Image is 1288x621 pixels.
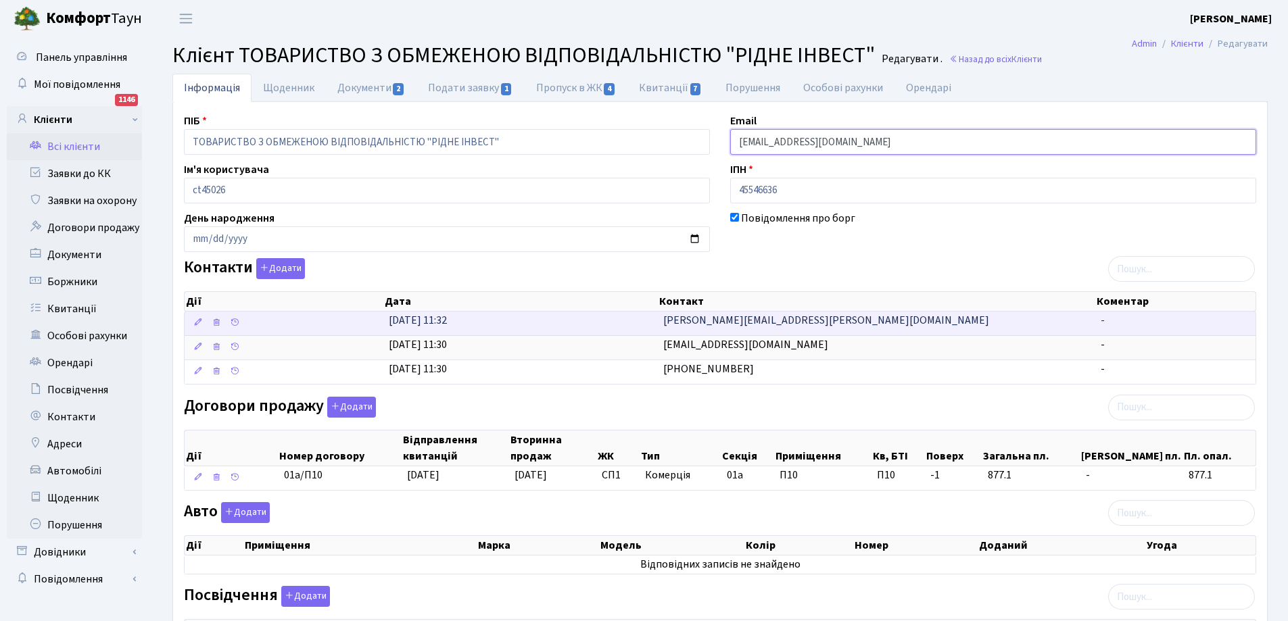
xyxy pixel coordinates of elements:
span: Таун [46,7,142,30]
button: Посвідчення [281,586,330,607]
span: П10 [780,468,798,482]
a: Додати [218,500,270,524]
a: Автомобілі [7,457,142,485]
span: 01а [727,468,743,482]
th: Дії [185,430,278,466]
a: Орендарі [895,74,963,102]
span: - [1086,468,1178,483]
th: Загальна пл. [982,430,1080,466]
button: Контакти [256,258,305,279]
a: Додати [324,394,376,418]
label: Повідомлення про борг [741,210,855,226]
div: 1146 [115,94,138,106]
span: - [1101,313,1105,328]
a: Панель управління [7,44,142,71]
span: Панель управління [36,50,127,65]
a: Довідники [7,539,142,566]
input: Пошук... [1108,256,1255,282]
a: Заявки до КК [7,160,142,187]
a: Клієнти [1171,36,1203,51]
span: 877.1 [988,468,1075,483]
a: Адреси [7,430,142,457]
a: Інформація [172,74,252,102]
a: Подати заявку [416,74,524,102]
th: Модель [599,536,744,555]
span: Клієнти [1011,53,1042,66]
label: Посвідчення [184,586,330,607]
a: Заявки на охорону [7,187,142,214]
span: 01а/П10 [284,468,323,482]
a: Особові рахунки [7,322,142,349]
span: [DATE] 11:30 [389,362,447,376]
label: Email [730,113,757,129]
a: Всі клієнти [7,133,142,160]
span: 4 [604,83,615,95]
label: День народження [184,210,275,226]
span: [PERSON_NAME][EMAIL_ADDRESS][PERSON_NAME][DOMAIN_NAME] [663,313,989,328]
th: Колір [744,536,853,555]
nav: breadcrumb [1112,30,1288,58]
span: П10 [877,468,920,483]
a: Договори продажу [7,214,142,241]
th: Пл. опал. [1183,430,1256,466]
a: Квитанції [7,295,142,322]
th: ЖК [596,430,640,466]
span: 2 [393,83,404,95]
th: Кв, БТІ [872,430,925,466]
a: Повідомлення [7,566,142,593]
th: Тип [640,430,721,466]
span: [DATE] [515,468,547,482]
span: - [1101,362,1105,376]
img: logo.png [14,5,41,32]
th: Номер договору [278,430,402,466]
span: - [1101,337,1105,352]
span: [DATE] 11:32 [389,313,447,328]
a: Порушення [7,512,142,539]
label: Авто [184,502,270,523]
a: Посвідчення [7,376,142,403]
a: Пропуск в ЖК [525,74,627,102]
b: [PERSON_NAME] [1190,11,1272,26]
a: Додати [278,584,330,607]
th: Вторинна продаж [509,430,596,466]
td: Відповідних записів не знайдено [185,555,1256,574]
button: Авто [221,502,270,523]
button: Договори продажу [327,397,376,418]
a: Клієнти [7,106,142,133]
a: Порушення [714,74,792,102]
label: Договори продажу [184,397,376,418]
th: Доданий [978,536,1146,555]
span: Мої повідомлення [34,77,120,92]
a: Контакти [7,403,142,430]
span: -1 [930,468,977,483]
a: Щоденник [252,74,326,102]
label: Контакти [184,258,305,279]
th: Угода [1145,536,1256,555]
th: Марка [477,536,599,555]
a: Боржники [7,268,142,295]
li: Редагувати [1203,36,1268,51]
a: Admin [1132,36,1157,51]
input: Пошук... [1108,500,1255,526]
a: Квитанції [627,74,713,102]
th: Дії [185,536,243,555]
label: ПІБ [184,113,207,129]
th: Дата [383,292,658,311]
span: [EMAIL_ADDRESS][DOMAIN_NAME] [663,337,828,352]
b: Комфорт [46,7,111,29]
span: СП1 [602,468,634,483]
label: ІПН [730,162,753,178]
a: Назад до всіхКлієнти [949,53,1042,66]
span: 1 [501,83,512,95]
input: Пошук... [1108,584,1255,610]
small: Редагувати . [879,53,943,66]
span: 7 [690,83,701,95]
th: Дії [185,292,383,311]
a: Документи [326,74,416,102]
a: Орендарі [7,349,142,376]
span: 877.1 [1189,468,1250,483]
a: Особові рахунки [792,74,895,102]
th: Коментар [1095,292,1256,311]
button: Переключити навігацію [169,7,203,30]
th: [PERSON_NAME] пл. [1080,430,1183,466]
